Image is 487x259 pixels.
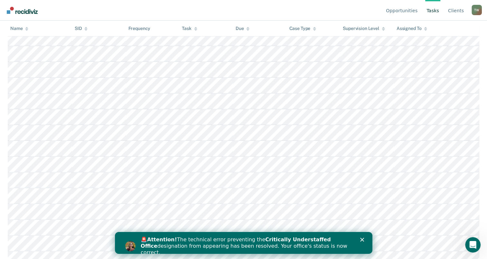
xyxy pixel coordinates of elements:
[236,26,250,31] div: Due
[289,26,316,31] div: Case Type
[472,5,482,15] button: Profile dropdown button
[128,26,151,31] div: Frequency
[115,232,372,254] iframe: Intercom live chat banner
[32,5,62,11] b: Attention!
[465,237,481,253] iframe: Intercom live chat
[343,26,385,31] div: Supervision Level
[245,6,252,10] div: Close
[10,26,28,31] div: Name
[182,26,197,31] div: Task
[75,26,88,31] div: SID
[472,5,482,15] div: T W
[26,5,216,17] b: Critically Understaffed Office
[26,5,237,24] div: 🚨 The technical error preventing the designation from appearing has been resolved. Your office's ...
[397,26,427,31] div: Assigned To
[7,7,38,14] img: Recidiviz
